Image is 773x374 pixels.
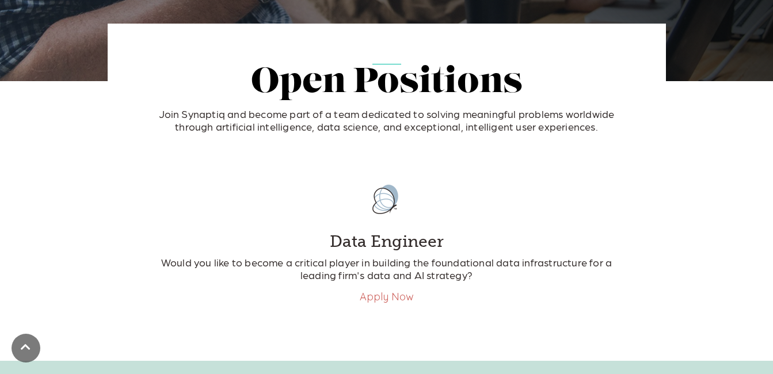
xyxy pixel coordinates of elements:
h4: Data Engineer [157,232,617,251]
p: Would you like to become a critical player in building the foundational data infrastructure for a... [157,256,617,281]
img: synaptiq-logo-rgb_full-color-logomark-1 [358,172,416,227]
a: Apply Now [360,290,414,303]
span: Join Synaptiq and become part of a team dedicated to solving meaningful problems worldwide throug... [159,108,615,132]
h2: Open Positions [145,64,629,102]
